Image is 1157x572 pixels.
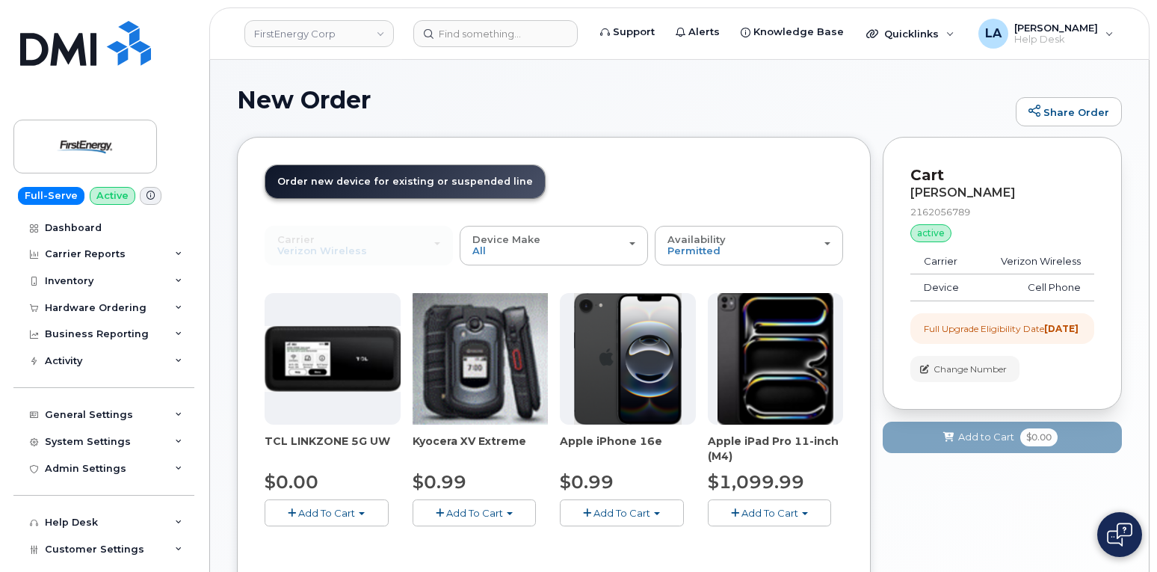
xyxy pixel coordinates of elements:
[708,499,832,526] button: Add To Cart
[560,434,696,464] div: Apple iPhone 16e
[574,293,682,425] img: iphone16e.png
[413,499,537,526] button: Add To Cart
[910,164,1094,186] p: Cart
[1044,323,1079,334] strong: [DATE]
[910,274,978,301] td: Device
[413,293,548,425] img: xvextreme.gif
[708,434,844,464] div: Apple iPad Pro 11-inch (M4)
[1020,428,1058,446] span: $0.00
[910,206,1094,218] div: 2162056789
[472,245,486,256] span: All
[446,507,503,519] span: Add To Cart
[924,322,1079,335] div: Full Upgrade Eligibility Date
[472,233,540,245] span: Device Make
[910,356,1019,382] button: Change Number
[910,186,1094,200] div: [PERSON_NAME]
[958,430,1014,444] span: Add to Cart
[667,233,726,245] span: Availability
[265,434,401,464] div: TCL LINKZONE 5G UW
[277,176,533,187] span: Order new device for existing or suspended line
[978,248,1094,275] td: Verizon Wireless
[1107,523,1132,547] img: Open chat
[265,471,318,493] span: $0.00
[265,499,389,526] button: Add To Cart
[741,507,798,519] span: Add To Cart
[910,224,951,242] div: active
[298,507,355,519] span: Add To Cart
[413,471,466,493] span: $0.99
[413,434,549,464] div: Kyocera XV Extreme
[560,499,684,526] button: Add To Cart
[1016,97,1122,127] a: Share Order
[708,471,804,493] span: $1,099.99
[667,245,721,256] span: Permitted
[460,226,648,265] button: Device Make All
[560,471,614,493] span: $0.99
[265,326,401,392] img: linkzone5g.png
[883,422,1122,452] button: Add to Cart $0.00
[910,248,978,275] td: Carrier
[934,363,1007,376] span: Change Number
[655,226,843,265] button: Availability Permitted
[978,274,1094,301] td: Cell Phone
[718,293,833,425] img: ipad_pro_11_m4.png
[593,507,650,519] span: Add To Cart
[237,87,1008,113] h1: New Order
